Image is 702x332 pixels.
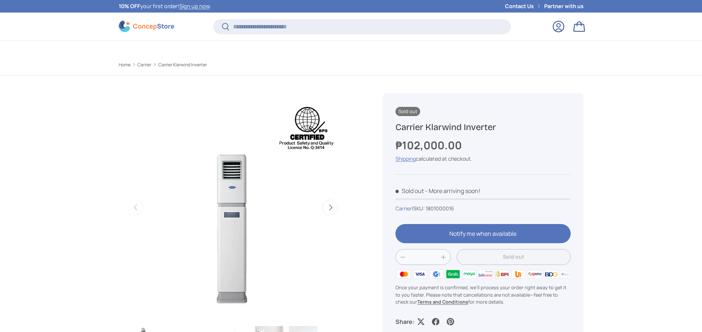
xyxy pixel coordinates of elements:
span: SKU: [413,205,425,212]
h1: Carrier Klarwind Inverter [395,122,570,133]
a: Terms and Conditions [417,298,468,305]
img: ubp [510,269,526,280]
p: Share: [395,317,414,326]
p: - More arriving soon! [425,187,480,195]
img: qrph [526,269,543,280]
img: maya [461,269,477,280]
strong: 10% OFF [119,3,140,10]
a: Sign up now [179,3,210,10]
img: bpi [494,269,510,280]
img: bdo [543,269,559,280]
a: Carrier Klarwind Inverter [158,63,207,67]
div: calculated at checkout. [395,155,570,162]
img: ConcepStore [119,21,174,32]
a: Carrier [395,205,412,212]
a: Partner with us [544,2,584,10]
a: Contact Us [505,2,544,10]
nav: Breadcrumbs [119,62,365,68]
span: Sold out [395,107,420,116]
img: visa [412,269,428,280]
a: Shipping [395,155,416,162]
p: your first order! . [119,2,211,10]
a: Home [119,63,131,67]
img: metrobank [559,269,575,280]
img: billease [477,269,494,280]
strong: ₱102,000.00 [395,138,464,153]
span: Sold out [395,187,424,195]
span: | [412,205,454,212]
a: Carrier [137,63,151,67]
img: gcash [428,269,445,280]
button: Sold out [457,249,570,265]
p: Once your payment is confirmed, we'll process your order right away to get it to you faster. Plea... [395,284,570,305]
span: 1801000016 [426,205,454,212]
img: master [395,269,412,280]
img: grabpay [445,269,461,280]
